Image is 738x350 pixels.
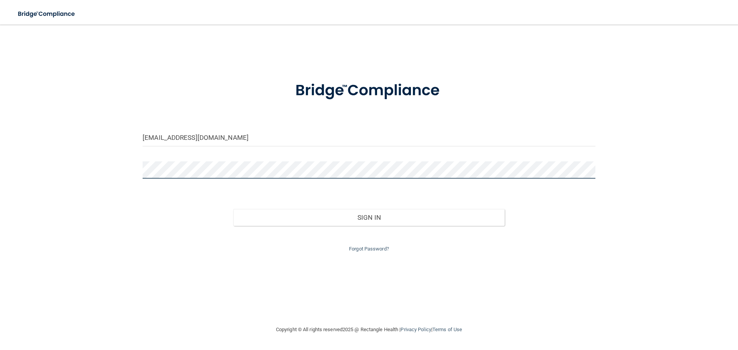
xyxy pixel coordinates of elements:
[233,209,505,226] button: Sign In
[12,6,82,22] img: bridge_compliance_login_screen.278c3ca4.svg
[143,129,595,146] input: Email
[349,246,389,252] a: Forgot Password?
[279,71,459,111] img: bridge_compliance_login_screen.278c3ca4.svg
[401,327,431,332] a: Privacy Policy
[605,295,729,326] iframe: Drift Widget Chat Controller
[229,317,509,342] div: Copyright © All rights reserved 2025 @ Rectangle Health | |
[432,327,462,332] a: Terms of Use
